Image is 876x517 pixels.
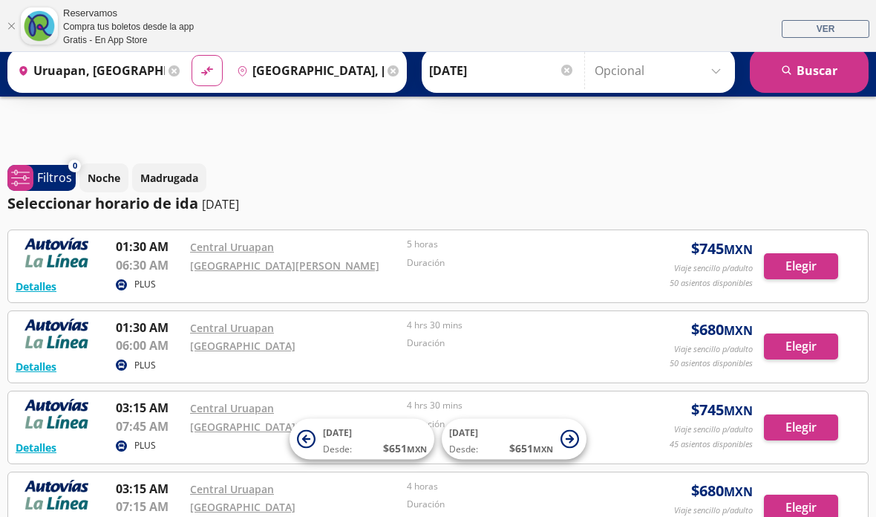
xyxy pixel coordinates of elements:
div: Compra tus boletos desde la app [63,20,194,33]
a: VER [782,20,869,38]
small: MXN [407,443,427,455]
button: Noche [79,163,128,192]
span: 0 [73,160,77,172]
p: 01:30 AM [116,319,183,336]
p: 4 hrs 30 mins [407,319,616,332]
p: 03:15 AM [116,480,183,498]
img: RESERVAMOS [16,319,97,348]
span: $ 680 [691,480,753,502]
p: Viaje sencillo p/adulto [674,262,753,275]
img: RESERVAMOS [16,238,97,267]
p: 06:30 AM [116,256,183,274]
button: Buscar [750,48,869,93]
p: [DATE] [202,195,239,213]
button: [DATE]Desde:$651MXN [290,419,434,460]
span: VER [817,24,835,34]
button: [DATE]Desde:$651MXN [442,419,586,460]
span: Desde: [323,443,352,456]
p: Viaje sencillo p/adulto [674,343,753,356]
div: Gratis - En App Store [63,33,194,47]
span: [DATE] [449,426,478,439]
p: Viaje sencillo p/adulto [674,423,753,436]
button: Detalles [16,279,56,294]
a: Central Uruapan [190,482,274,496]
a: Central Uruapan [190,321,274,335]
input: Buscar Destino [231,52,384,89]
a: Cerrar [7,22,16,30]
span: $ 651 [383,440,427,456]
p: Noche [88,170,120,186]
input: Buscar Origen [12,52,165,89]
p: 45 asientos disponibles [670,438,753,451]
small: MXN [724,403,753,419]
a: [GEOGRAPHIC_DATA] [190,500,295,514]
button: Elegir [764,253,838,279]
p: 01:30 AM [116,238,183,256]
a: [GEOGRAPHIC_DATA] [190,339,295,353]
small: MXN [533,443,553,455]
p: Duración [407,336,616,350]
p: 4 hrs 30 mins [407,399,616,412]
span: $ 745 [691,399,753,421]
a: [GEOGRAPHIC_DATA][PERSON_NAME] [190,420,379,434]
p: 06:00 AM [116,336,183,354]
p: Seleccionar horario de ida [7,192,198,215]
img: RESERVAMOS [16,480,97,510]
a: [GEOGRAPHIC_DATA][PERSON_NAME] [190,258,379,273]
input: Opcional [595,52,728,89]
p: Duración [407,256,616,270]
p: 07:45 AM [116,417,183,435]
img: RESERVAMOS [16,399,97,429]
small: MXN [724,484,753,500]
p: PLUS [134,439,156,452]
span: $ 680 [691,319,753,341]
p: Filtros [37,169,72,186]
span: $ 745 [691,238,753,260]
span: [DATE] [323,426,352,439]
p: 50 asientos disponibles [670,357,753,370]
p: 50 asientos disponibles [670,277,753,290]
button: Elegir [764,414,838,440]
p: Duración [407,417,616,431]
p: PLUS [134,278,156,291]
span: $ 651 [509,440,553,456]
input: Elegir Fecha [429,52,575,89]
a: Central Uruapan [190,401,274,415]
button: Madrugada [132,163,206,192]
p: PLUS [134,359,156,372]
p: Madrugada [140,170,198,186]
small: MXN [724,241,753,258]
p: 03:15 AM [116,399,183,417]
p: 07:15 AM [116,498,183,516]
span: Desde: [449,443,478,456]
button: 0Filtros [7,165,76,191]
button: Elegir [764,334,838,360]
button: Detalles [16,440,56,455]
a: Central Uruapan [190,240,274,254]
p: Duración [407,498,616,511]
small: MXN [724,322,753,339]
p: 4 horas [407,480,616,493]
button: Detalles [16,359,56,374]
p: Viaje sencillo p/adulto [674,504,753,517]
p: 5 horas [407,238,616,251]
div: Reservamos [63,6,194,21]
